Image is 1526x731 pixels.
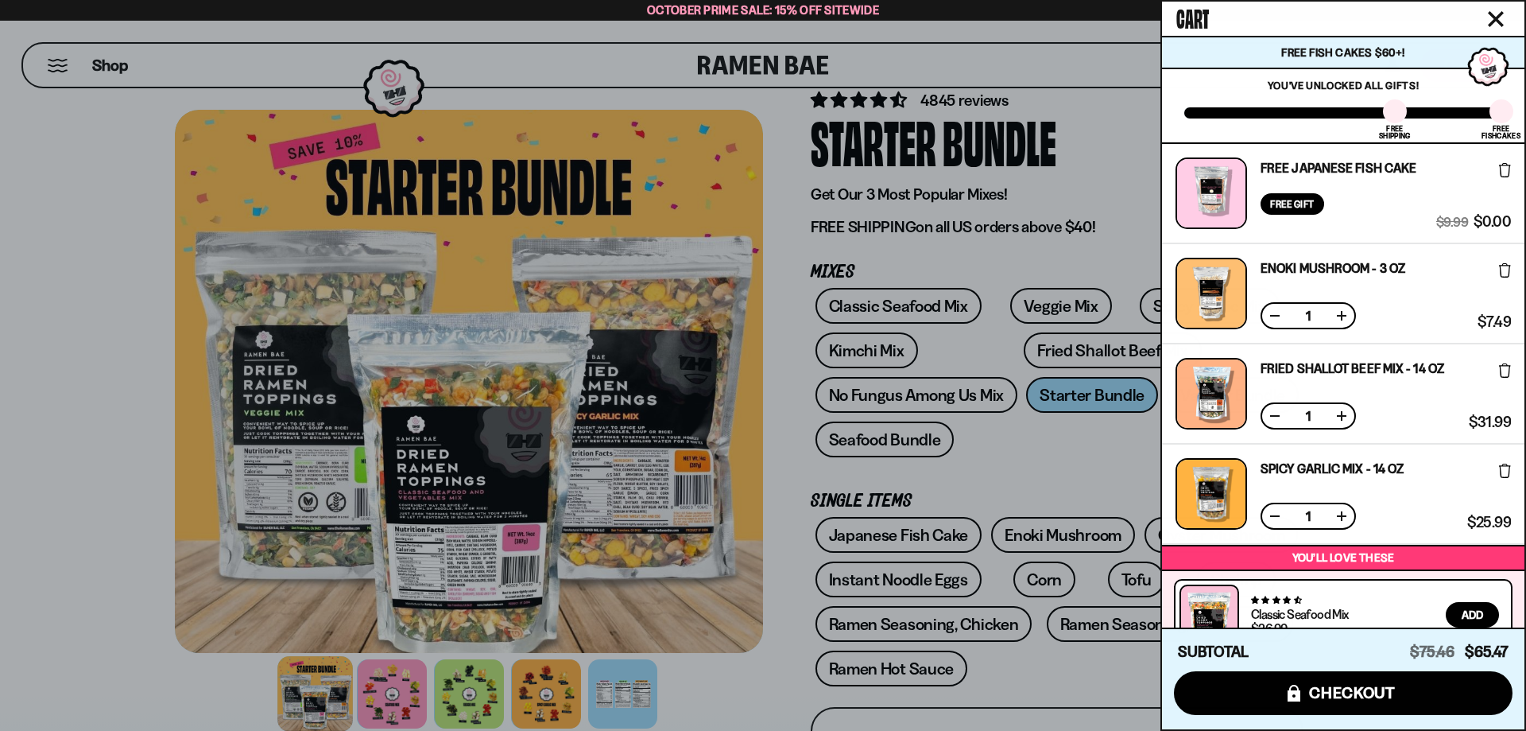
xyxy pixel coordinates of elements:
[1261,362,1444,375] a: Fried Shallot Beef Mix - 14 OZ
[1467,515,1511,530] span: $25.99
[1251,622,1287,635] div: $26.99
[1469,415,1511,430] span: $31.99
[1296,510,1321,523] span: 1
[1174,671,1512,715] button: checkout
[1178,644,1249,660] h4: Subtotal
[1251,606,1349,622] a: Classic Seafood Mix
[1184,79,1502,91] p: You've unlocked all gifts!
[1484,7,1508,31] button: Close cart
[1166,550,1520,566] p: You’ll love these
[1436,215,1468,229] span: $9.99
[1251,595,1301,605] span: 4.68 stars
[1481,125,1520,139] div: Free Fishcakes
[647,2,879,17] span: October Prime Sale: 15% off Sitewide
[1296,309,1321,322] span: 1
[1261,462,1404,475] a: Spicy Garlic Mix - 14 oz
[1261,161,1416,174] a: Free Japanese Fish Cake
[1410,643,1454,661] span: $75.46
[1478,315,1511,329] span: $7.49
[1281,45,1404,60] span: Free Fish Cakes $60+!
[1176,1,1209,33] span: Cart
[1261,193,1324,215] div: Free Gift
[1446,602,1499,628] button: Add
[1296,410,1321,422] span: 1
[1309,684,1396,702] span: checkout
[1261,262,1405,274] a: Enoki Mushroom - 3 OZ
[1474,215,1511,229] span: $0.00
[1462,609,1483,620] span: Add
[1379,125,1410,139] div: Free Shipping
[1465,643,1509,661] span: $65.47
